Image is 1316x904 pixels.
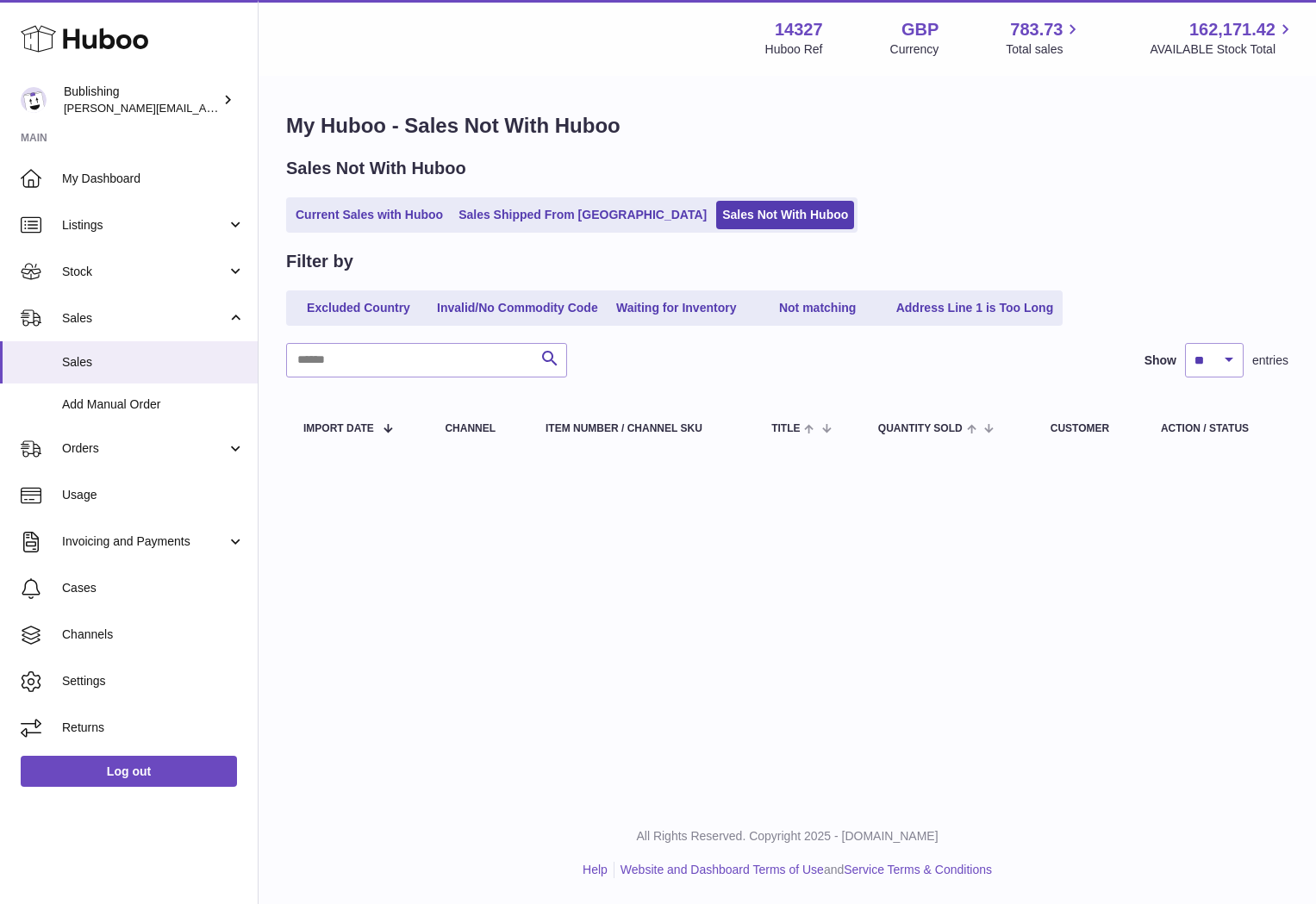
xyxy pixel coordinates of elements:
a: Help [583,863,608,876]
a: Invalid/No Commodity Code [431,294,604,322]
div: Item Number / Channel SKU [546,423,737,434]
div: Channel [445,423,511,434]
span: Listings [62,217,227,234]
span: Quantity Sold [878,423,963,434]
a: Address Line 1 is Too Long [890,294,1060,322]
a: 783.73 Total sales [1006,18,1082,58]
span: Stock [62,264,227,280]
a: Sales Not With Huboo [716,201,854,229]
span: Orders [62,440,227,457]
span: entries [1252,352,1288,369]
span: Settings [62,673,245,689]
span: 162,171.42 [1189,18,1275,41]
span: [PERSON_NAME][EMAIL_ADDRESS][DOMAIN_NAME] [64,101,346,115]
span: Channels [62,627,245,643]
h2: Filter by [286,250,353,273]
a: Sales Shipped From [GEOGRAPHIC_DATA] [452,201,713,229]
span: Add Manual Order [62,396,245,413]
label: Show [1144,352,1176,369]
div: Action / Status [1161,423,1271,434]
div: Bublishing [64,84,219,116]
a: Website and Dashboard Terms of Use [621,863,824,876]
div: Huboo Ref [765,41,823,58]
a: 162,171.42 AVAILABLE Stock Total [1150,18,1295,58]
span: Import date [303,423,374,434]
a: Service Terms & Conditions [844,863,992,876]
h1: My Huboo - Sales Not With Huboo [286,112,1288,140]
a: Current Sales with Huboo [290,201,449,229]
div: Currency [890,41,939,58]
a: Excluded Country [290,294,427,322]
a: Not matching [749,294,887,322]
span: Sales [62,354,245,371]
a: Log out [21,756,237,787]
span: 783.73 [1010,18,1063,41]
span: Invoicing and Payments [62,533,227,550]
strong: 14327 [775,18,823,41]
li: and [614,862,992,878]
div: Customer [1051,423,1126,434]
strong: GBP [901,18,939,41]
span: AVAILABLE Stock Total [1150,41,1295,58]
span: Cases [62,580,245,596]
span: Title [771,423,800,434]
img: hamza@bublishing.com [21,87,47,113]
span: Returns [62,720,245,736]
h2: Sales Not With Huboo [286,157,466,180]
span: Sales [62,310,227,327]
span: Usage [62,487,245,503]
p: All Rights Reserved. Copyright 2025 - [DOMAIN_NAME] [272,828,1302,845]
span: My Dashboard [62,171,245,187]
a: Waiting for Inventory [608,294,745,322]
span: Total sales [1006,41,1082,58]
